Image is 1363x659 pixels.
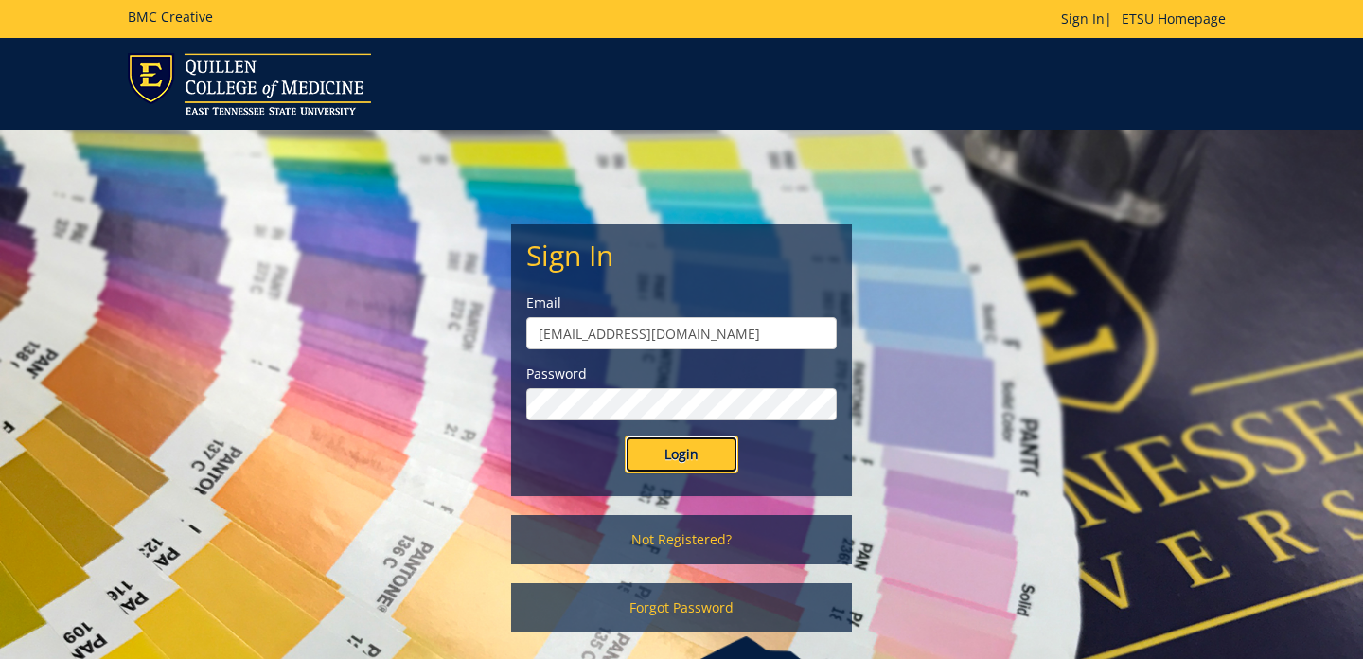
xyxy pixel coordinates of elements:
[1112,9,1235,27] a: ETSU Homepage
[128,9,213,24] h5: BMC Creative
[1061,9,1105,27] a: Sign In
[1061,9,1235,28] p: |
[128,53,371,115] img: ETSU logo
[511,515,852,564] a: Not Registered?
[526,365,837,383] label: Password
[526,240,837,271] h2: Sign In
[511,583,852,632] a: Forgot Password
[625,436,738,473] input: Login
[526,294,837,312] label: Email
